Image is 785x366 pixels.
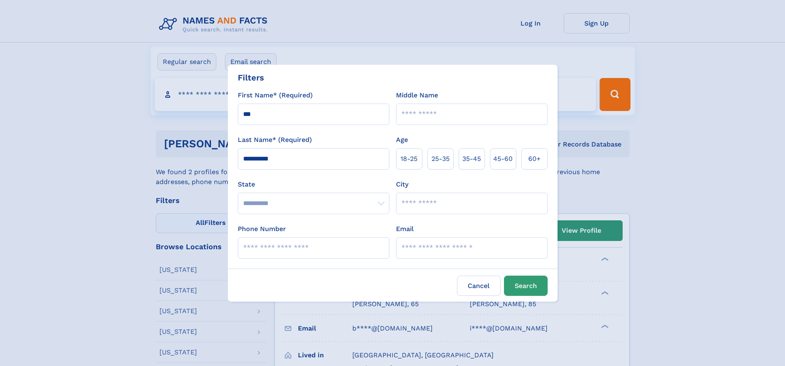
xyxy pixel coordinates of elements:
[238,71,264,84] div: Filters
[238,135,312,145] label: Last Name* (Required)
[431,154,450,164] span: 25‑35
[457,276,501,296] label: Cancel
[396,135,408,145] label: Age
[401,154,417,164] span: 18‑25
[396,90,438,100] label: Middle Name
[504,276,548,296] button: Search
[528,154,541,164] span: 60+
[493,154,513,164] span: 45‑60
[396,224,414,234] label: Email
[238,224,286,234] label: Phone Number
[396,179,408,189] label: City
[238,90,313,100] label: First Name* (Required)
[238,179,389,189] label: State
[462,154,481,164] span: 35‑45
